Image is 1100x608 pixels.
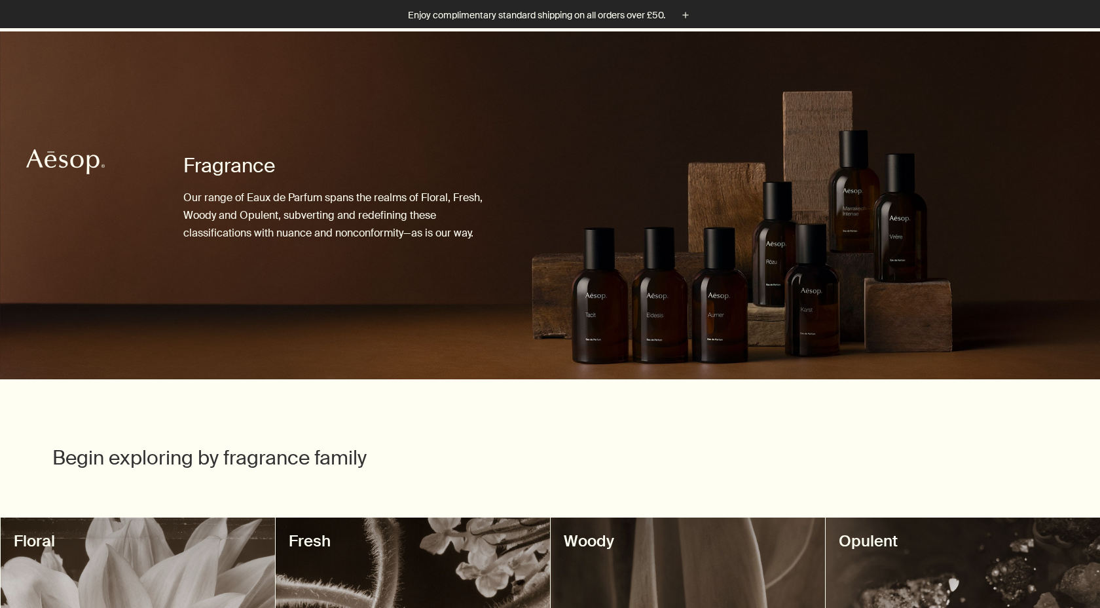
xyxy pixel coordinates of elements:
a: Aesop [23,145,108,181]
h3: Woody [564,531,812,552]
p: Our range of Eaux de Parfum spans the realms of Floral, Fresh, Woody and Opulent, subverting and ... [183,189,498,242]
h3: Fresh [289,531,537,552]
svg: Aesop [26,149,105,175]
h1: Fragrance [183,153,498,179]
button: Enjoy complimentary standard shipping on all orders over £50. [408,8,693,23]
h2: Begin exploring by fragrance family [52,445,384,471]
h3: Opulent [839,531,1087,552]
p: Enjoy complimentary standard shipping on all orders over £50. [408,9,665,22]
h3: Floral [14,531,262,552]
